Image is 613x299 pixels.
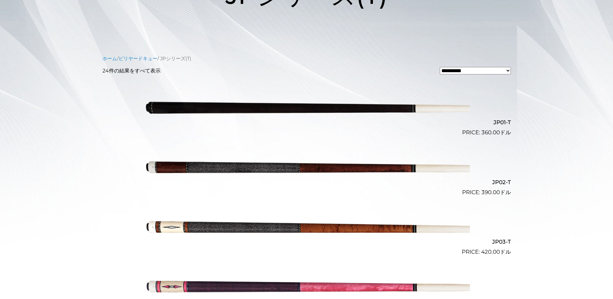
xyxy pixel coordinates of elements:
nav: パンくずリスト [102,55,511,62]
bdi: 360.00 [481,129,511,136]
bdi: 390.00 [481,189,511,195]
img: JP01-T [143,80,470,134]
img: JP03-T [143,199,470,254]
a: JP03-T 420.00ドル [102,199,511,256]
img: JP02-T [143,139,470,194]
bdi: 420.00 [481,249,511,255]
a: ホーム [102,56,117,61]
span: ドル [500,129,511,136]
a: JP01-T 360.00ドル [102,80,511,137]
a: ビリヤードキュー [119,56,157,61]
p: 24件の結果をすべて表示 [102,67,161,75]
a: JP02-T 390.00ドル [102,139,511,196]
h2: JP03-T [102,236,511,248]
h2: JP02-T [102,176,511,188]
span: ドル [500,189,511,195]
h2: JP01-T [102,116,511,128]
span: ドル [500,249,511,255]
select: ショップオーダー [440,67,511,74]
